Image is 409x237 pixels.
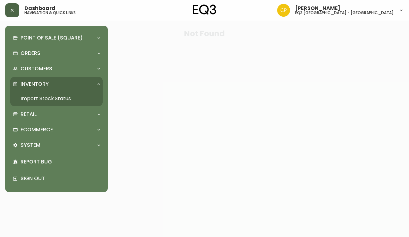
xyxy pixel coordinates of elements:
div: Customers [10,62,103,76]
span: Dashboard [24,6,55,11]
h5: navigation & quick links [24,11,76,15]
p: Sign Out [21,175,100,182]
p: Point of Sale (Square) [21,34,83,41]
div: Retail [10,107,103,121]
p: Inventory [21,81,49,88]
p: Customers [21,65,52,72]
div: System [10,138,103,152]
div: Orders [10,46,103,60]
p: System [21,142,40,149]
div: Report Bug [10,154,103,170]
img: logo [193,4,217,15]
div: Sign Out [10,170,103,187]
p: Ecommerce [21,126,53,133]
p: Orders [21,50,40,57]
span: [PERSON_NAME] [295,6,340,11]
img: d4538ce6a4da033bb8b50397180cc0a5 [277,4,290,17]
a: Import Stock Status [10,91,103,106]
div: Ecommerce [10,123,103,137]
div: Point of Sale (Square) [10,31,103,45]
h5: eq3 [GEOGRAPHIC_DATA] - [GEOGRAPHIC_DATA] [295,11,394,15]
p: Report Bug [21,158,100,165]
p: Retail [21,111,37,118]
div: Inventory [10,77,103,91]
